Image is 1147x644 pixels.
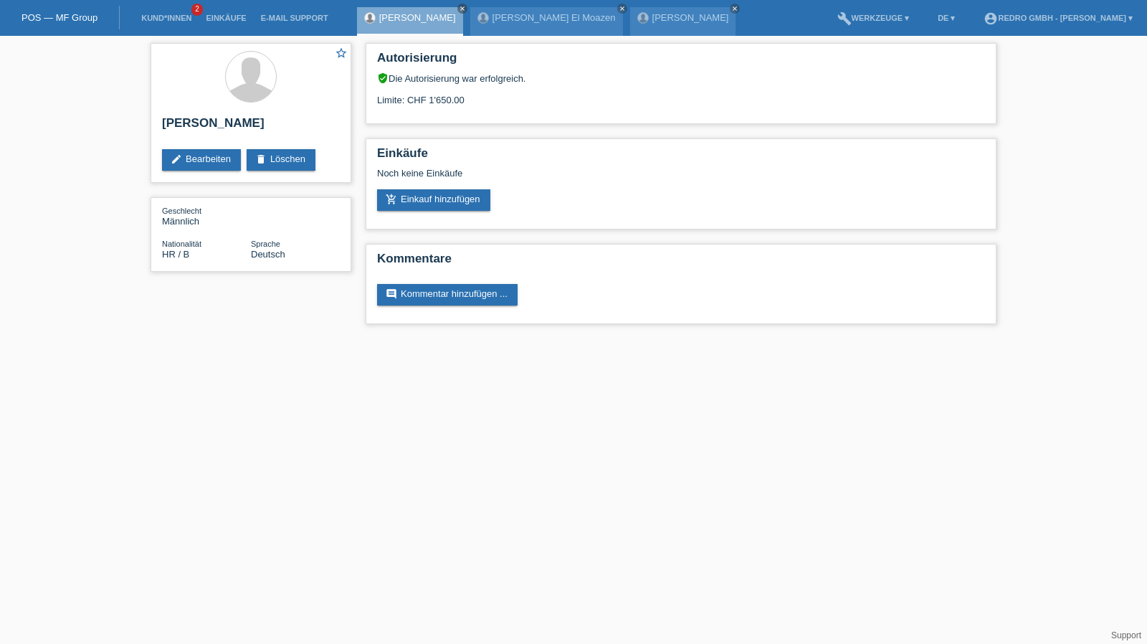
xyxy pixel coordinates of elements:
[162,249,189,260] span: Kroatien / B / 20.01.2022
[492,12,616,23] a: [PERSON_NAME] El Moazen
[377,146,985,168] h2: Einkäufe
[377,72,389,84] i: verified_user
[162,116,340,138] h2: [PERSON_NAME]
[379,12,456,23] a: [PERSON_NAME]
[386,194,397,205] i: add_shopping_cart
[162,205,251,227] div: Männlich
[254,14,335,22] a: E-Mail Support
[1111,630,1141,640] a: Support
[617,4,627,14] a: close
[247,149,315,171] a: deleteLöschen
[619,5,626,12] i: close
[335,47,348,60] i: star_border
[377,168,985,189] div: Noch keine Einkäufe
[984,11,998,26] i: account_circle
[976,14,1140,22] a: account_circleRedro GmbH - [PERSON_NAME] ▾
[377,72,985,84] div: Die Autorisierung war erfolgreich.
[830,14,917,22] a: buildWerkzeuge ▾
[191,4,203,16] span: 2
[652,12,729,23] a: [PERSON_NAME]
[377,51,985,72] h2: Autorisierung
[134,14,199,22] a: Kund*innen
[459,5,466,12] i: close
[386,288,397,300] i: comment
[377,284,518,306] a: commentKommentar hinzufügen ...
[255,153,267,165] i: delete
[377,189,490,211] a: add_shopping_cartEinkauf hinzufügen
[171,153,182,165] i: edit
[162,149,241,171] a: editBearbeiten
[377,252,985,273] h2: Kommentare
[335,47,348,62] a: star_border
[731,5,738,12] i: close
[730,4,740,14] a: close
[251,240,280,248] span: Sprache
[162,207,201,215] span: Geschlecht
[162,240,201,248] span: Nationalität
[931,14,962,22] a: DE ▾
[22,12,97,23] a: POS — MF Group
[837,11,852,26] i: build
[251,249,285,260] span: Deutsch
[377,84,985,105] div: Limite: CHF 1'650.00
[457,4,467,14] a: close
[199,14,253,22] a: Einkäufe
